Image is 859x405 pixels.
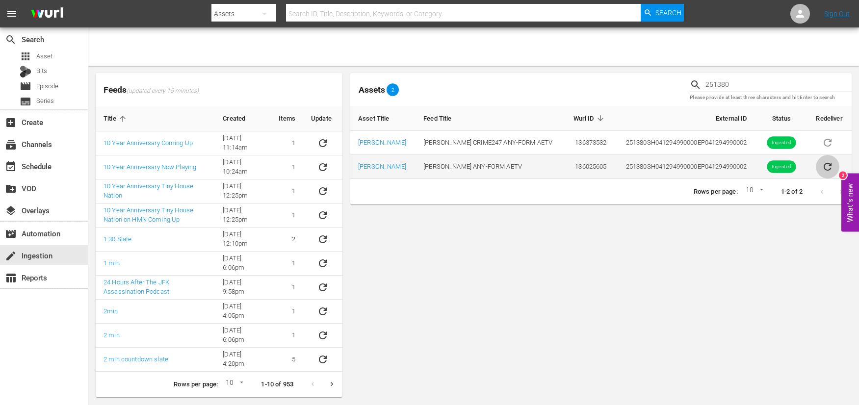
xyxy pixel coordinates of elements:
[271,348,303,372] td: 5
[742,184,765,199] div: 10
[215,348,271,372] td: [DATE] 4:20pm
[174,380,218,389] p: Rows per page:
[5,250,17,262] span: Ingestion
[96,82,342,98] span: Feeds
[767,139,796,147] span: Ingested
[104,235,131,243] a: 1:30 Slate
[839,172,847,179] div: 2
[104,139,193,147] a: 10 Year Anniversary Coming Up
[564,131,615,155] td: 136373532
[104,163,196,171] a: 10 Year Anniversary Now Playing
[5,34,17,46] span: Search
[215,131,271,155] td: [DATE] 11:14am
[303,106,342,131] th: Update
[223,114,258,123] span: Created
[24,2,71,25] img: ans4CAIJ8jUAAAAAAAAAAAAAAAAAAAAAAAAgQb4GAAAAAAAAAAAAAAAAAAAAAAAAJMjXAAAAAAAAAAAAAAAAAAAAAAAAgAT5G...
[104,355,168,363] a: 2 min countdown slate
[215,300,271,324] td: [DATE] 4:05pm
[271,131,303,155] td: 1
[215,324,271,348] td: [DATE] 6:06pm
[104,307,118,315] a: 2min
[271,106,303,131] th: Items
[271,228,303,252] td: 2
[104,182,193,199] a: 10 Year Anniversary Tiny House Nation
[358,163,406,170] a: [PERSON_NAME]
[215,252,271,276] td: [DATE] 6:06pm
[271,324,303,348] td: 1
[271,276,303,300] td: 1
[36,51,52,61] span: Asset
[222,377,245,392] div: 10
[322,375,341,394] button: Next page
[261,380,293,389] p: 1-10 of 953
[20,66,31,77] div: Bits
[271,300,303,324] td: 1
[20,96,31,107] span: Series
[655,4,681,22] span: Search
[20,51,31,62] span: Asset
[781,187,803,197] p: 1-2 of 2
[841,174,859,232] button: Open Feedback Widget
[615,106,755,131] th: External ID
[5,272,17,284] span: Reports
[705,77,852,92] input: Search Title, Series Title, Wurl ID or External ID
[615,131,755,155] td: 251380 SH041294990000 EP041294990002
[271,252,303,276] td: 1
[358,139,406,146] a: [PERSON_NAME]
[215,276,271,300] td: [DATE] 9:58pm
[5,139,17,151] span: Channels
[816,138,839,146] span: Asset is in future lineups. Remove all episodes that contain this asset before redelivering
[215,155,271,179] td: [DATE] 10:24am
[824,10,850,18] a: Sign Out
[690,94,852,102] p: Please provide at least three characters and hit Enter to search
[5,117,17,128] span: Create
[358,114,402,123] span: Asset Title
[755,106,808,131] th: Status
[5,161,17,173] span: Schedule
[36,66,47,76] span: Bits
[350,106,852,179] table: sticky table
[96,106,342,372] table: sticky table
[215,228,271,252] td: [DATE] 12:10pm
[271,179,303,203] td: 1
[36,81,58,91] span: Episode
[416,131,564,155] td: [PERSON_NAME] CRIME247 ANY-FORM AETV
[6,8,18,20] span: menu
[20,80,31,92] span: Episode
[5,183,17,195] span: VOD
[641,4,684,22] button: Search
[694,187,738,197] p: Rows per page:
[5,228,17,240] span: Automation
[104,114,129,123] span: Title
[271,203,303,228] td: 1
[104,278,169,295] a: 24 Hours After The JFK Assassination Podcast
[215,203,271,228] td: [DATE] 12:25pm
[416,106,564,131] th: Feed Title
[104,331,120,339] a: 2 min
[573,114,607,123] span: Wurl ID
[5,205,17,217] span: Overlays
[127,87,199,95] span: (updated every 15 minutes)
[359,85,385,95] span: Assets
[615,155,755,179] td: 251380 SH041294990000 EP041294990002
[36,96,54,106] span: Series
[104,206,193,223] a: 10 Year Anniversary Tiny House Nation on HMN Coming Up
[271,155,303,179] td: 1
[808,106,852,131] th: Redeliver
[104,259,120,267] a: 1 min
[564,155,615,179] td: 136025605
[416,155,564,179] td: [PERSON_NAME] ANY-FORM AETV
[387,87,399,93] span: 2
[215,179,271,203] td: [DATE] 12:25pm
[767,163,796,171] span: Ingested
